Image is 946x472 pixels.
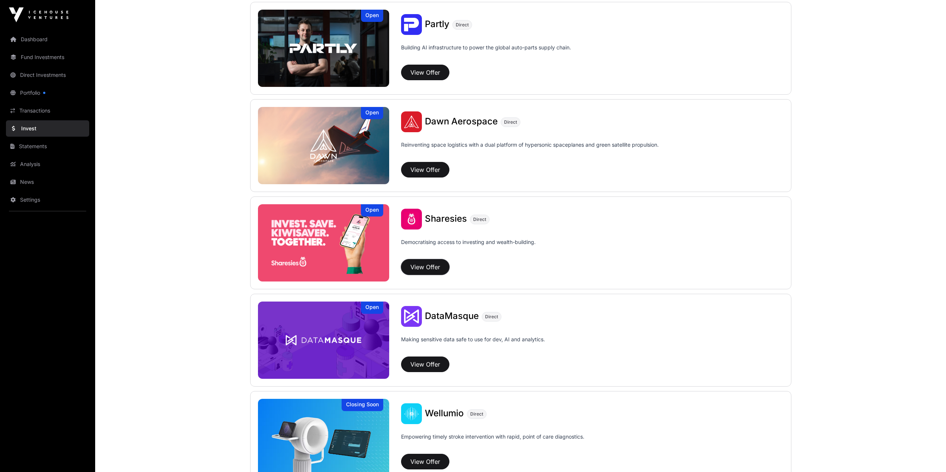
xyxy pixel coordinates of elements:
[258,204,390,281] img: Sharesies
[504,119,517,125] span: Direct
[456,22,469,28] span: Direct
[258,10,390,87] a: PartlyOpen
[473,217,486,222] span: Direct
[425,213,467,224] span: Sharesies
[6,174,89,190] a: News
[258,204,390,281] a: SharesiesOpen
[425,214,467,224] a: Sharesies
[401,306,422,327] img: DataMasque
[342,399,383,411] div: Closing Soon
[470,411,483,417] span: Direct
[425,408,464,419] span: Wellumio
[6,31,89,48] a: Dashboard
[258,302,390,379] img: DataMasque
[401,209,422,230] img: Sharesies
[6,49,89,65] a: Fund Investments
[361,302,383,314] div: Open
[258,107,390,184] img: Dawn Aerospace
[6,138,89,154] a: Statements
[401,44,571,62] p: Building AI infrastructure to power the global auto-parts supply chain.
[6,85,89,101] a: Portfolio
[258,107,390,184] a: Dawn AerospaceOpen
[361,10,383,22] div: Open
[401,454,449,469] button: View Offer
[425,312,479,321] a: DataMasque
[6,192,89,208] a: Settings
[401,357,449,372] button: View Offer
[401,141,659,159] p: Reinventing space logistics with a dual platform of hypersonic spaceplanes and green satellite pr...
[6,156,89,172] a: Analysis
[401,111,422,132] img: Dawn Aerospace
[425,20,449,29] a: Partly
[258,10,390,87] img: Partly
[258,302,390,379] a: DataMasqueOpen
[401,336,545,354] p: Making sensitive data safe to use for dev, AI and analytics.
[425,310,479,321] span: DataMasque
[401,14,422,35] img: Partly
[401,238,536,256] p: Democratising access to investing and wealth-building.
[6,102,89,119] a: Transactions
[401,403,422,424] img: Wellumio
[401,259,449,275] button: View Offer
[485,314,498,320] span: Direct
[361,204,383,217] div: Open
[6,120,89,137] a: Invest
[6,67,89,83] a: Direct Investments
[425,117,498,127] a: Dawn Aerospace
[401,65,449,80] button: View Offer
[425,409,464,419] a: Wellumio
[425,19,449,29] span: Partly
[401,433,584,451] p: Empowering timely stroke intervention with rapid, point of care diagnostics.
[401,162,449,178] button: View Offer
[9,7,68,22] img: Icehouse Ventures Logo
[361,107,383,119] div: Open
[425,116,498,127] span: Dawn Aerospace
[909,436,946,472] iframe: Chat Widget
